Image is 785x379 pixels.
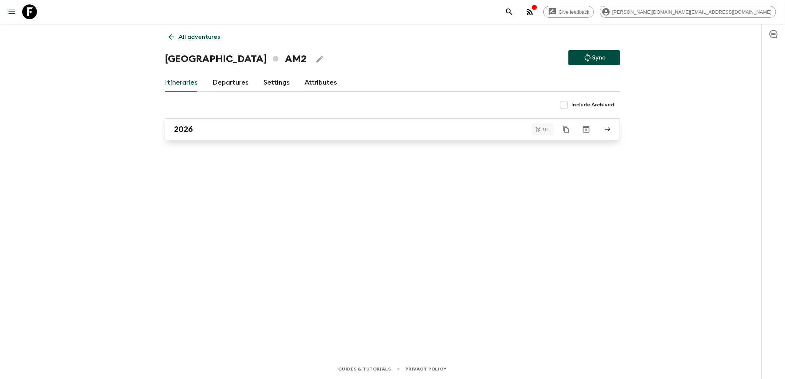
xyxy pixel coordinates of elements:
[264,74,290,92] a: Settings
[600,6,776,18] div: [PERSON_NAME][DOMAIN_NAME][EMAIL_ADDRESS][DOMAIN_NAME]
[165,74,198,92] a: Itineraries
[165,30,224,44] a: All adventures
[579,122,594,137] button: Archive
[571,101,614,109] span: Include Archived
[608,9,776,15] span: [PERSON_NAME][DOMAIN_NAME][EMAIL_ADDRESS][DOMAIN_NAME]
[555,9,594,15] span: Give feedback
[179,33,220,41] p: All adventures
[213,74,249,92] a: Departures
[174,124,193,134] h2: 2026
[312,52,327,66] button: Edit Adventure Title
[165,52,306,66] h1: [GEOGRAPHIC_DATA] AM2
[592,53,605,62] p: Sync
[165,118,620,140] a: 2026
[538,127,552,132] span: 10
[568,50,620,65] button: Sync adventure departures to the booking engine
[543,6,594,18] a: Give feedback
[4,4,19,19] button: menu
[406,365,447,373] a: Privacy Policy
[338,365,391,373] a: Guides & Tutorials
[560,123,573,136] button: Duplicate
[305,74,337,92] a: Attributes
[502,4,517,19] button: search adventures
